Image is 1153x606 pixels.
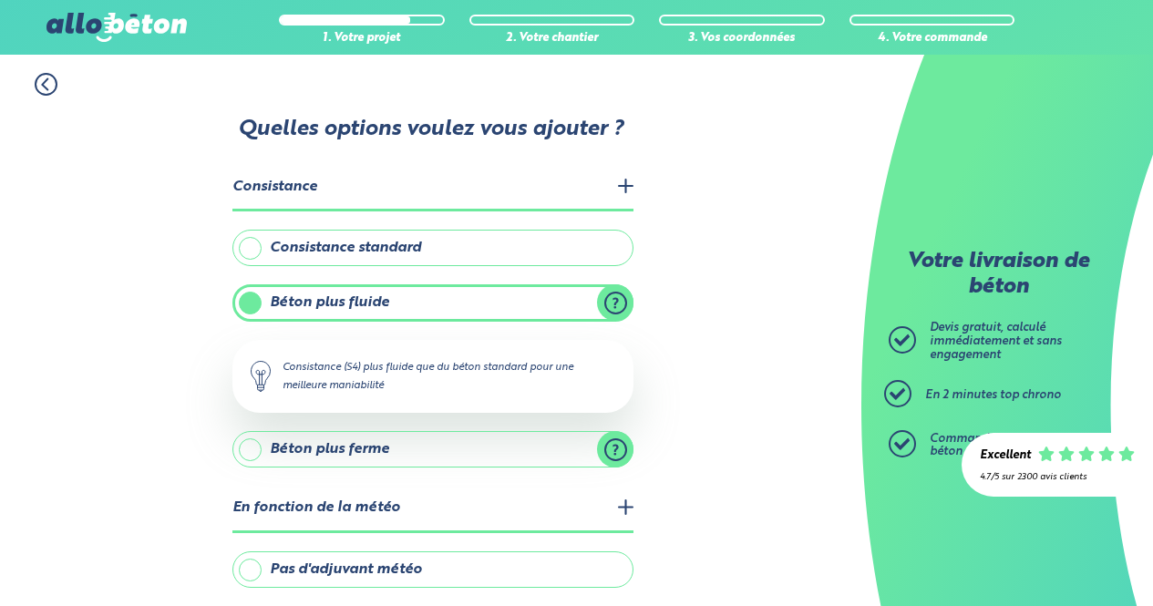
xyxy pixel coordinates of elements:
[232,431,633,467] label: Béton plus ferme
[232,284,633,321] label: Béton plus fluide
[232,340,633,413] div: Consistance (S4) plus fluide que du béton standard pour une meilleure maniabilité
[849,32,1015,46] div: 4. Votre commande
[231,118,632,143] p: Quelles options voulez vous ajouter ?
[991,535,1133,586] iframe: Help widget launcher
[469,32,635,46] div: 2. Votre chantier
[279,32,445,46] div: 1. Votre projet
[232,551,633,588] label: Pas d'adjuvant météo
[232,486,633,532] legend: En fonction de la météo
[46,13,187,42] img: allobéton
[232,230,633,266] label: Consistance standard
[659,32,825,46] div: 3. Vos coordonnées
[232,165,633,211] legend: Consistance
